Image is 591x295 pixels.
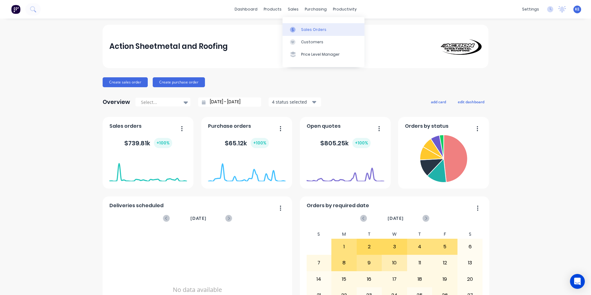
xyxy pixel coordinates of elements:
[283,48,364,61] a: Price Level Manager
[357,230,382,239] div: T
[457,230,483,239] div: S
[11,5,20,14] img: Factory
[407,271,432,287] div: 18
[301,27,326,32] div: Sales Orders
[124,138,172,148] div: $ 739.81k
[432,271,457,287] div: 19
[302,5,330,14] div: purchasing
[261,5,285,14] div: products
[382,255,407,271] div: 10
[357,239,382,254] div: 2
[570,274,585,289] div: Open Intercom Messenger
[432,255,457,271] div: 12
[232,5,261,14] a: dashboard
[575,6,580,12] span: KE
[332,239,356,254] div: 1
[331,230,357,239] div: M
[352,138,371,148] div: + 100 %
[320,138,371,148] div: $ 805.25k
[438,38,482,55] img: Action Sheetmetal and Roofing
[190,215,206,222] span: [DATE]
[388,215,404,222] span: [DATE]
[432,239,457,254] div: 5
[109,122,142,130] span: Sales orders
[382,239,407,254] div: 3
[285,5,302,14] div: sales
[103,96,130,108] div: Overview
[332,271,356,287] div: 15
[405,122,449,130] span: Orders by status
[154,138,172,148] div: + 100 %
[458,239,483,254] div: 6
[225,138,269,148] div: $ 65.12k
[306,230,332,239] div: S
[407,239,432,254] div: 4
[251,138,269,148] div: + 100 %
[330,5,360,14] div: productivity
[432,230,457,239] div: F
[272,99,311,105] div: 4 status selected
[109,40,228,53] div: Action Sheetmetal and Roofing
[109,202,164,209] span: Deliveries scheduled
[454,98,488,106] button: edit dashboard
[458,255,483,271] div: 13
[153,77,205,87] button: Create purchase order
[458,271,483,287] div: 20
[357,271,382,287] div: 16
[301,39,323,45] div: Customers
[269,97,321,107] button: 4 status selected
[519,5,542,14] div: settings
[208,122,251,130] span: Purchase orders
[382,271,407,287] div: 17
[283,36,364,48] a: Customers
[332,255,356,271] div: 8
[407,255,432,271] div: 11
[357,255,382,271] div: 9
[307,255,331,271] div: 7
[427,98,450,106] button: add card
[307,122,341,130] span: Open quotes
[283,23,364,36] a: Sales Orders
[301,52,340,57] div: Price Level Manager
[407,230,432,239] div: T
[382,230,407,239] div: W
[307,271,331,287] div: 14
[103,77,148,87] button: Create sales order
